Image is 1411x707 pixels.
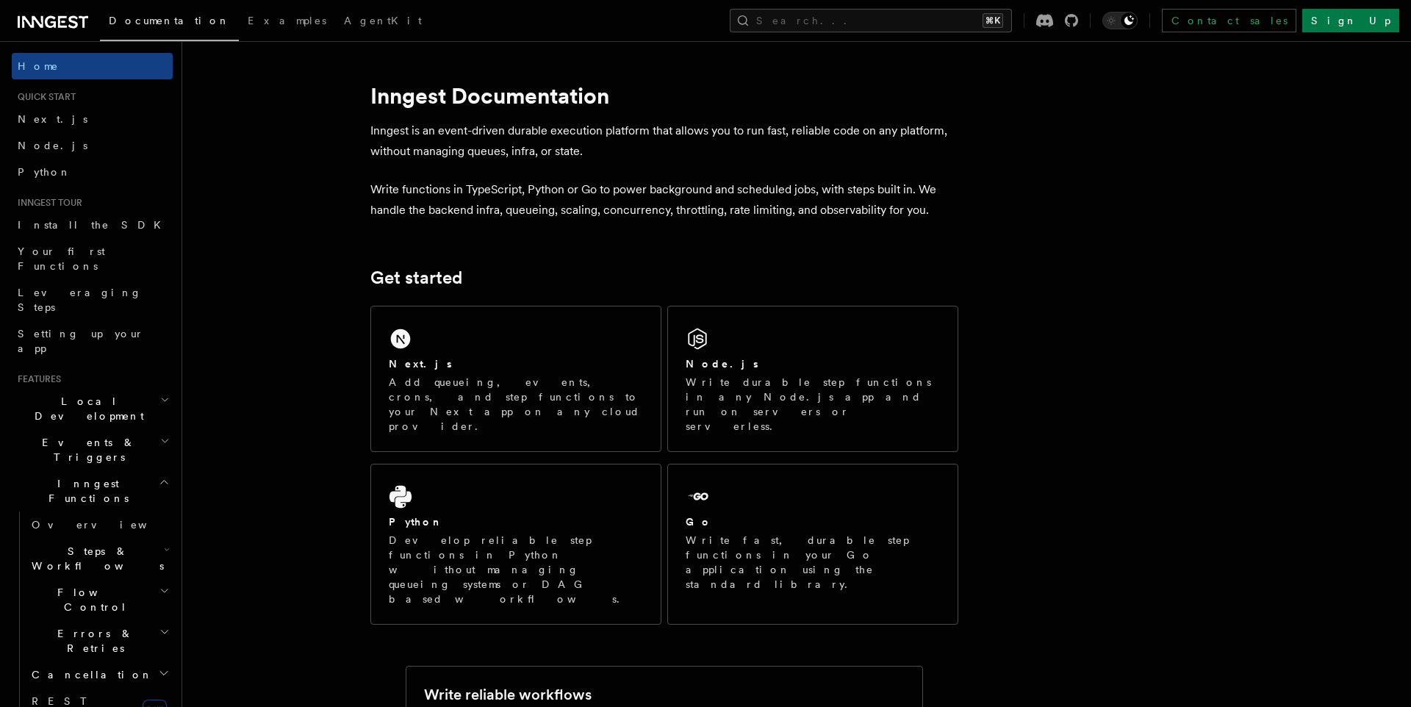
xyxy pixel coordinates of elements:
p: Inngest is an event-driven durable execution platform that allows you to run fast, reliable code ... [370,121,958,162]
h2: Write reliable workflows [424,684,592,705]
p: Add queueing, events, crons, and step functions to your Next app on any cloud provider. [389,375,643,434]
span: Examples [248,15,326,26]
h2: Python [389,514,443,529]
a: Examples [239,4,335,40]
a: Next.jsAdd queueing, events, crons, and step functions to your Next app on any cloud provider. [370,306,661,452]
span: Home [18,59,59,73]
button: Cancellation [26,661,173,688]
h2: Go [686,514,712,529]
span: Inngest Functions [12,476,159,506]
p: Write fast, durable step functions in your Go application using the standard library. [686,533,940,592]
span: Features [12,373,61,385]
button: Toggle dark mode [1102,12,1138,29]
button: Search...⌘K [730,9,1012,32]
span: Install the SDK [18,219,170,231]
h1: Inngest Documentation [370,82,958,109]
span: Setting up your app [18,328,144,354]
a: PythonDevelop reliable step functions in Python without managing queueing systems or DAG based wo... [370,464,661,625]
a: Home [12,53,173,79]
a: Setting up your app [12,320,173,362]
a: Node.js [12,132,173,159]
a: Overview [26,512,173,538]
span: Local Development [12,394,160,423]
a: AgentKit [335,4,431,40]
kbd: ⌘K [983,13,1003,28]
span: Cancellation [26,667,153,682]
button: Flow Control [26,579,173,620]
button: Inngest Functions [12,470,173,512]
h2: Next.js [389,356,452,371]
a: Your first Functions [12,238,173,279]
a: Next.js [12,106,173,132]
span: Next.js [18,113,87,125]
a: Documentation [100,4,239,41]
span: Python [18,166,71,178]
span: Events & Triggers [12,435,160,464]
span: Steps & Workflows [26,544,164,573]
a: Sign Up [1302,9,1399,32]
p: Write functions in TypeScript, Python or Go to power background and scheduled jobs, with steps bu... [370,179,958,220]
button: Events & Triggers [12,429,173,470]
span: Your first Functions [18,245,105,272]
a: Python [12,159,173,185]
span: Quick start [12,91,76,103]
button: Errors & Retries [26,620,173,661]
span: Node.js [18,140,87,151]
a: Leveraging Steps [12,279,173,320]
span: Overview [32,519,183,531]
button: Steps & Workflows [26,538,173,579]
p: Write durable step functions in any Node.js app and run on servers or serverless. [686,375,940,434]
a: GoWrite fast, durable step functions in your Go application using the standard library. [667,464,958,625]
span: AgentKit [344,15,422,26]
a: Get started [370,268,462,288]
span: Inngest tour [12,197,82,209]
p: Develop reliable step functions in Python without managing queueing systems or DAG based workflows. [389,533,643,606]
h2: Node.js [686,356,758,371]
span: Documentation [109,15,230,26]
span: Flow Control [26,585,159,614]
button: Local Development [12,388,173,429]
a: Install the SDK [12,212,173,238]
span: Errors & Retries [26,626,159,656]
a: Node.jsWrite durable step functions in any Node.js app and run on servers or serverless. [667,306,958,452]
a: Contact sales [1162,9,1296,32]
span: Leveraging Steps [18,287,142,313]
